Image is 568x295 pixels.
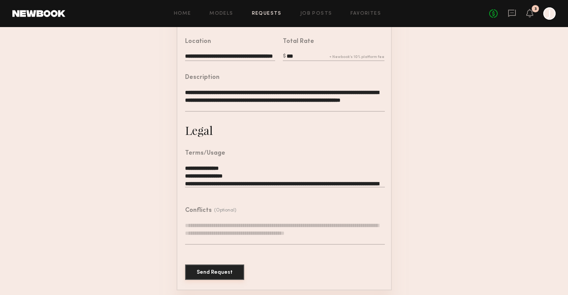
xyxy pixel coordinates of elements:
div: 3 [534,7,537,11]
a: Models [209,11,233,16]
div: Location [185,39,211,45]
a: Requests [252,11,282,16]
a: Favorites [350,11,381,16]
a: Home [174,11,191,16]
a: Job Posts [300,11,332,16]
div: (Optional) [214,208,236,213]
div: Legal [185,123,213,138]
div: Total Rate [283,39,314,45]
a: J [543,7,556,20]
div: Terms/Usage [185,150,225,157]
button: Send Request [185,264,244,280]
div: Conflicts [185,208,212,214]
div: Description [185,75,219,81]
